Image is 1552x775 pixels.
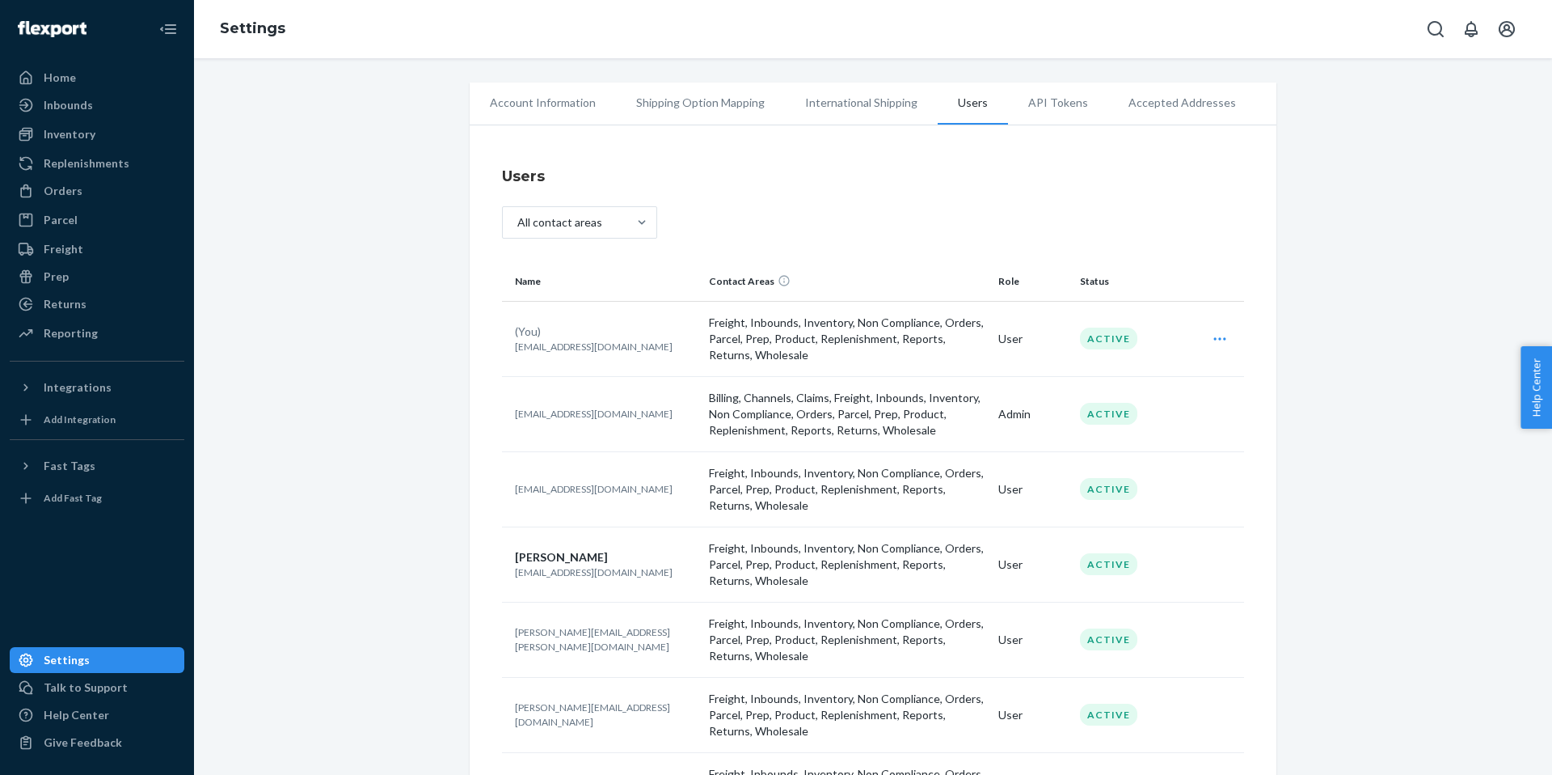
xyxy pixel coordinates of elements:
p: [PERSON_NAME][EMAIL_ADDRESS][PERSON_NAME][DOMAIN_NAME] [515,625,696,653]
a: Replenishments [10,150,184,176]
li: Account Information [470,83,616,123]
p: Freight, Inbounds, Inventory, Non Compliance, Orders, Parcel, Prep, Product, Replenishment, Repor... [709,540,985,589]
a: Inventory [10,121,184,147]
td: User [992,527,1073,602]
td: User [992,451,1073,527]
div: Prep [44,269,69,285]
div: Give Feedback [44,735,122,751]
div: Inventory [44,126,95,142]
a: Freight [10,236,184,262]
div: Open user actions [1199,323,1241,355]
a: Help Center [10,702,184,728]
span: (You) [515,324,541,338]
div: Active [1080,629,1137,650]
button: Open account menu [1491,13,1523,45]
div: Integrations [44,379,112,396]
span: [PERSON_NAME] [515,550,608,564]
div: Add Fast Tag [44,491,102,505]
div: Active [1080,478,1137,500]
div: Active [1080,328,1137,349]
th: Contact Areas [702,262,992,301]
img: Flexport logo [18,21,86,37]
button: Talk to Support [10,675,184,701]
div: Fast Tags [44,458,95,474]
button: Open notifications [1455,13,1487,45]
h4: Users [502,166,1244,187]
p: [EMAIL_ADDRESS][DOMAIN_NAME] [515,407,696,421]
div: Inbounds [44,97,93,113]
button: Fast Tags [10,453,184,479]
td: User [992,677,1073,752]
div: Talk to Support [44,680,128,696]
a: Inbounds [10,92,184,118]
a: Settings [10,647,184,673]
li: Accepted Addresses [1108,83,1256,123]
button: Give Feedback [10,730,184,756]
p: Freight, Inbounds, Inventory, Non Compliance, Orders, Parcel, Prep, Product, Replenishment, Repor... [709,691,985,739]
a: Orders [10,178,184,204]
div: Returns [44,296,86,312]
p: [EMAIL_ADDRESS][DOMAIN_NAME] [515,340,696,354]
div: Freight [44,241,83,257]
div: Add Integration [44,413,116,426]
li: API Tokens [1008,83,1108,123]
a: Prep [10,264,184,290]
a: Add Fast Tag [10,485,184,511]
div: All contact areas [517,214,602,231]
div: Active [1080,403,1137,425]
div: Home [44,70,76,86]
li: Shipping Option Mapping [616,83,785,123]
div: Active [1080,704,1137,726]
ol: breadcrumbs [207,6,298,53]
p: [EMAIL_ADDRESS][DOMAIN_NAME] [515,565,696,579]
p: Billing, Channels, Claims, Freight, Inbounds, Inventory, Non Compliance, Orders, Parcel, Prep, Pr... [709,390,985,438]
button: Close Navigation [152,13,184,45]
div: Orders [44,183,82,199]
p: [EMAIL_ADDRESS][DOMAIN_NAME] [515,482,696,496]
li: Users [938,83,1008,125]
div: Settings [44,652,90,668]
div: Reporting [44,325,98,341]
p: Freight, Inbounds, Inventory, Non Compliance, Orders, Parcel, Prep, Product, Replenishment, Repor... [709,616,985,664]
td: User [992,602,1073,677]
a: Settings [220,19,285,37]
a: Returns [10,291,184,317]
a: Reporting [10,320,184,346]
button: Open Search Box [1419,13,1452,45]
p: Freight, Inbounds, Inventory, Non Compliance, Orders, Parcel, Prep, Product, Replenishment, Repor... [709,465,985,514]
th: Role [992,262,1073,301]
p: Freight, Inbounds, Inventory, Non Compliance, Orders, Parcel, Prep, Product, Replenishment, Repor... [709,315,985,363]
th: Status [1073,262,1192,301]
td: User [992,301,1073,376]
a: Parcel [10,207,184,233]
a: Add Integration [10,407,184,433]
a: Home [10,65,184,91]
div: Replenishments [44,155,129,172]
p: [PERSON_NAME][EMAIL_ADDRESS][DOMAIN_NAME] [515,701,696,728]
th: Name [502,262,702,301]
div: Parcel [44,212,78,228]
button: Integrations [10,375,184,400]
td: Admin [992,376,1073,451]
li: International Shipping [785,83,938,123]
div: Active [1080,553,1137,575]
div: Help Center [44,707,109,723]
button: Help Center [1520,346,1552,429]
